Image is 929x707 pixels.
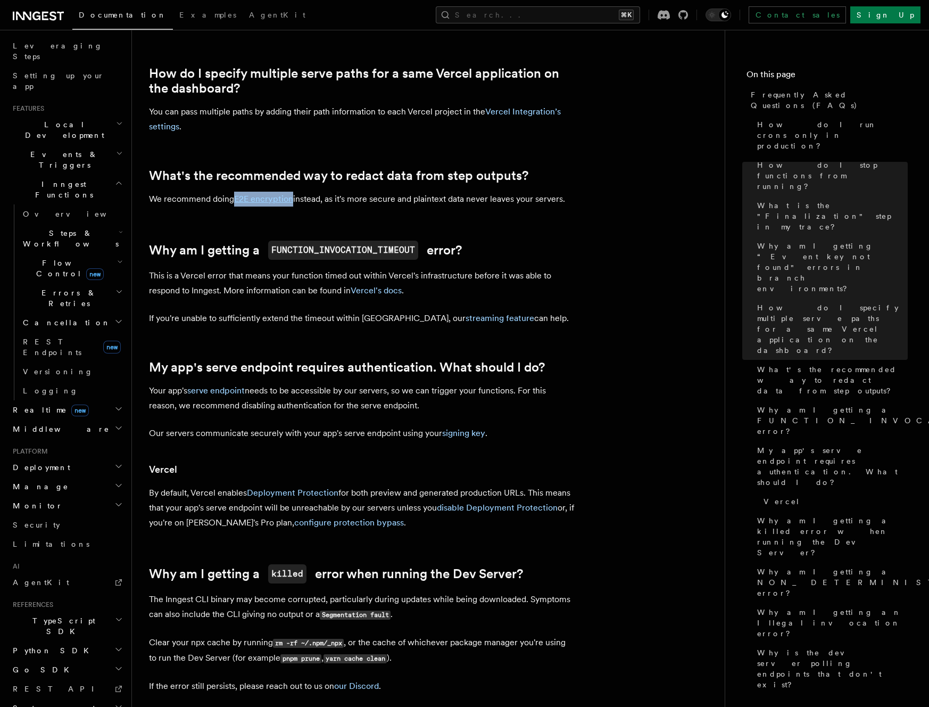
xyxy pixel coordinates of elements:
[746,68,908,85] h4: On this page
[149,592,575,622] p: The Inngest CLI binary may become corrupted, particularly during updates while being downloaded. ...
[9,500,63,511] span: Monitor
[753,441,908,492] a: My app's serve endpoint requires authentication. What should I do?
[19,224,125,253] button: Steps & Workflows
[149,168,528,183] a: What's the recommended way to redact data from step outputs?
[9,462,70,473] span: Deployment
[19,362,125,381] a: Versioning
[19,204,125,224] a: Overview
[249,11,305,19] span: AgentKit
[753,360,908,400] a: What's the recommended way to redact data from step outputs?
[9,496,125,515] button: Monitor
[247,488,338,498] a: Deployment Protection
[103,341,121,353] span: new
[764,496,800,507] span: Vercel
[9,119,116,141] span: Local Development
[13,685,103,693] span: REST API
[9,660,125,679] button: Go SDK
[149,679,575,694] p: If the error still persists, please reach out to us on .
[13,578,69,587] span: AgentKit
[149,192,575,207] p: We recommend doing instead, as it's more secure and plaintext data never leaves your servers.
[619,10,634,20] kbd: ⌘K
[9,645,95,656] span: Python SDK
[9,149,116,170] span: Events & Triggers
[850,6,920,23] a: Sign Up
[442,428,485,438] a: signing key
[753,298,908,360] a: How do I specify multiple serve paths for a same Vercel application on the dashboard?
[757,607,908,639] span: Why am I getting an Illegal invocation error?
[9,175,125,204] button: Inngest Functions
[9,679,125,698] a: REST API
[9,179,115,200] span: Inngest Functions
[19,253,125,283] button: Flow Controlnew
[149,564,523,583] a: Why am I getting akillederror when running the Dev Server?
[19,313,125,332] button: Cancellation
[19,228,119,249] span: Steps & Workflows
[9,447,48,456] span: Platform
[757,119,908,151] span: How do I run crons only in production?
[351,285,402,295] a: Vercel's docs
[757,302,908,356] span: How do I specify multiple serve paths for a same Vercel application on the dashboard?
[149,635,575,666] p: Clear your npx cache by running , or the cache of whichever package manager you're using to run t...
[753,603,908,643] a: Why am I getting an Illegal invocation error?
[71,405,89,416] span: new
[9,535,125,554] a: Limitations
[9,115,125,145] button: Local Development
[234,194,293,204] a: E2E encryption
[9,481,69,492] span: Manage
[19,381,125,400] a: Logging
[9,405,89,415] span: Realtime
[9,611,125,641] button: TypeScript SDK
[273,639,344,648] code: rm -rf ~/.npm/_npx
[759,492,908,511] a: Vercel
[72,3,173,30] a: Documentation
[23,387,78,395] span: Logging
[149,241,462,260] a: Why am I getting aFUNCTION_INVOCATION_TIMEOUTerror?
[9,458,125,477] button: Deployment
[13,42,103,61] span: Leveraging Steps
[334,681,379,691] a: our Discord
[149,104,575,134] p: You can pass multiple paths by adding their path information to each Vercel project in the .
[19,287,115,309] span: Errors & Retries
[437,503,558,513] a: disable Deployment Protection
[149,360,545,375] a: My app's serve endpoint requires authentication. What should I do?
[9,615,115,637] span: TypeScript SDK
[9,420,125,439] button: Middleware
[268,241,418,260] code: FUNCTION_INVOCATION_TIMEOUT
[757,160,908,192] span: How do I stop functions from running?
[149,426,575,441] p: Our servers communicate securely with your app's serve endpoint using your .
[173,3,243,29] a: Examples
[757,200,908,232] span: What is the "Finalization" step in my trace?
[746,85,908,115] a: Frequently Asked Questions (FAQs)
[324,654,387,663] code: yarn cache clean
[149,486,575,530] p: By default, Vercel enables for both preview and generated production URLs. This means that your a...
[753,115,908,155] a: How do I run crons only in production?
[149,383,575,413] p: Your app's needs to be accessible by our servers, so we can trigger your functions. For this reas...
[13,521,60,529] span: Security
[757,445,908,488] span: My app's serve endpoint requires authentication. What should I do?
[23,210,132,218] span: Overview
[19,317,111,328] span: Cancellation
[9,601,53,609] span: References
[751,89,908,111] span: Frequently Asked Questions (FAQs)
[187,385,245,396] a: serve endpoint
[9,400,125,420] button: Realtimenew
[753,236,908,298] a: Why am I getting “Event key not found" errors in branch environments?
[757,241,908,294] span: Why am I getting “Event key not found" errors in branch environments?
[13,71,104,91] span: Setting up your app
[280,654,321,663] code: pnpm prune
[9,515,125,535] a: Security
[753,196,908,236] a: What is the "Finalization" step in my trace?
[757,364,908,396] span: What's the recommended way to redact data from step outputs?
[79,11,167,19] span: Documentation
[753,562,908,603] a: Why am I getting a NON_DETERMINISTIC_FUNCTION error?
[19,258,117,279] span: Flow Control
[9,424,110,434] span: Middleware
[149,462,177,477] a: Vercel
[13,540,89,548] span: Limitations
[9,562,20,571] span: AI
[179,11,236,19] span: Examples
[9,664,76,675] span: Go SDK
[23,367,93,376] span: Versioning
[753,400,908,441] a: Why am I getting a FUNCTION_INVOCATION_TIMEOUT error?
[19,332,125,362] a: REST Endpointsnew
